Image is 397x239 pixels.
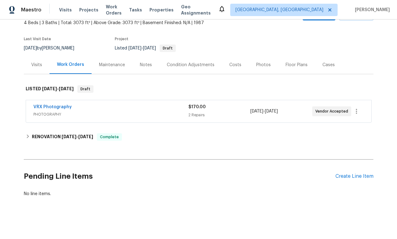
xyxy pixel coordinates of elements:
[265,109,278,113] span: [DATE]
[24,162,335,191] h2: Pending Line Items
[24,191,373,197] div: No line items.
[143,46,156,50] span: [DATE]
[250,108,278,114] span: -
[59,7,72,13] span: Visits
[59,87,74,91] span: [DATE]
[115,37,128,41] span: Project
[188,112,250,118] div: 2 Repairs
[62,134,76,139] span: [DATE]
[128,46,141,50] span: [DATE]
[21,7,41,13] span: Maestro
[352,7,390,13] span: [PERSON_NAME]
[229,62,241,68] div: Costs
[256,62,271,68] div: Photos
[128,46,156,50] span: -
[149,7,174,13] span: Properties
[167,62,214,68] div: Condition Adjustments
[24,46,37,50] span: [DATE]
[78,134,93,139] span: [DATE]
[62,134,93,139] span: -
[129,8,142,12] span: Tasks
[140,62,152,68] div: Notes
[24,45,82,52] div: by [PERSON_NAME]
[24,20,248,26] span: 4 Beds | 3 Baths | Total: 3073 ft² | Above Grade: 3073 ft² | Basement Finished: N/A | 1987
[26,85,74,93] h6: LISTED
[24,130,373,144] div: RENOVATION [DATE]-[DATE]Complete
[188,105,206,109] span: $170.00
[42,87,74,91] span: -
[32,133,93,141] h6: RENOVATION
[24,79,373,99] div: LISTED [DATE]-[DATE]Draft
[33,105,72,109] a: VRX Photography
[235,7,323,13] span: [GEOGRAPHIC_DATA], [GEOGRAPHIC_DATA]
[181,4,211,16] span: Geo Assignments
[160,46,175,50] span: Draft
[286,62,308,68] div: Floor Plans
[250,109,263,113] span: [DATE]
[24,37,51,41] span: Last Visit Date
[33,111,188,117] span: PHOTOGRAPHY
[57,62,84,68] div: Work Orders
[322,62,335,68] div: Cases
[79,7,98,13] span: Projects
[335,173,373,179] div: Create Line Item
[42,87,57,91] span: [DATE]
[78,86,93,92] span: Draft
[315,108,351,114] span: Vendor Accepted
[99,62,125,68] div: Maintenance
[31,62,42,68] div: Visits
[115,46,176,50] span: Listed
[106,4,122,16] span: Work Orders
[97,134,121,140] span: Complete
